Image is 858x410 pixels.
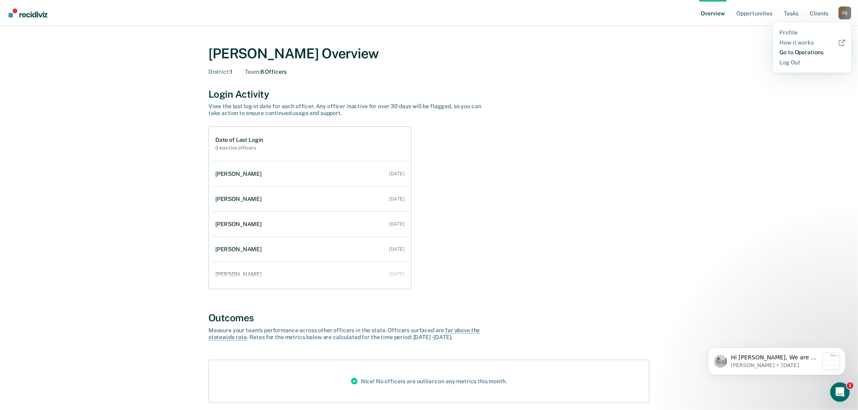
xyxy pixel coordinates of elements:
[839,6,852,19] button: Profile dropdown button
[215,221,265,228] div: [PERSON_NAME]
[696,331,858,388] iframe: Intercom notifications message
[35,23,123,231] span: Hi [PERSON_NAME], We are so excited to announce a brand new feature: AI case note search! 📣 Findi...
[208,327,492,341] div: Measure your team’s performance across other officer s in the state. Officer s surfaced are . Rat...
[215,145,263,151] h2: 0 inactive officers
[35,30,123,38] p: Message from Kim, sent 2w ago
[215,271,265,278] div: [PERSON_NAME]
[208,45,650,62] div: [PERSON_NAME] Overview
[208,103,492,117] div: View the last log-in date for each officer. Any officer inactive for over 30 days will be flagged...
[212,188,411,211] a: [PERSON_NAME] [DATE]
[208,68,230,75] span: District :
[839,6,852,19] div: F S
[212,238,411,261] a: [PERSON_NAME] [DATE]
[215,171,265,177] div: [PERSON_NAME]
[245,68,287,75] div: 8 Officers
[780,29,845,36] a: Profile
[212,162,411,186] a: [PERSON_NAME] [DATE]
[780,49,845,56] a: Go to Operations
[208,327,480,341] span: far above the statewide rate
[345,360,513,402] div: Nice! No officers are outliers on any metrics this month.
[215,246,265,253] div: [PERSON_NAME]
[9,9,47,17] img: Recidiviz
[847,382,854,389] span: 1
[389,246,405,252] div: [DATE]
[389,171,405,177] div: [DATE]
[389,196,405,202] div: [DATE]
[245,68,260,75] span: Team :
[212,263,411,286] a: [PERSON_NAME] [DATE]
[208,88,650,100] div: Login Activity
[215,196,265,203] div: [PERSON_NAME]
[780,39,845,46] a: How it works
[208,68,232,75] div: 1
[780,59,845,66] a: Log Out
[830,382,850,402] iframe: Intercom live chat
[215,137,263,143] h1: Date of Last Login
[389,221,405,227] div: [DATE]
[208,312,650,324] div: Outcomes
[212,213,411,236] a: [PERSON_NAME] [DATE]
[389,271,405,277] div: [DATE]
